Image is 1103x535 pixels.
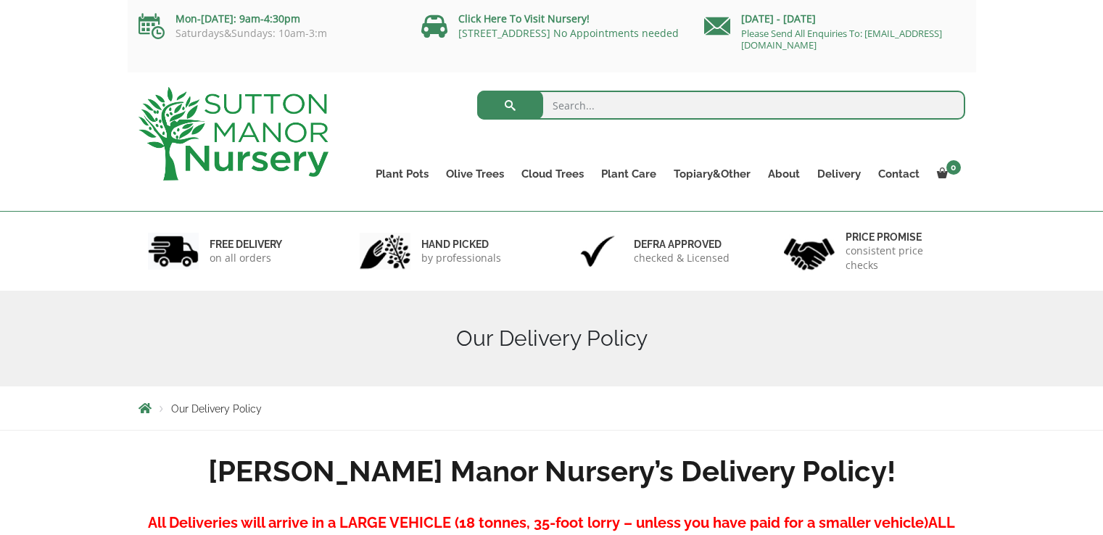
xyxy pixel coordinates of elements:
img: logo [139,87,329,181]
h6: FREE DELIVERY [210,238,282,251]
img: 2.jpg [360,233,410,270]
a: Plant Pots [367,164,437,184]
a: Topiary&Other [665,164,759,184]
h1: Our Delivery Policy [139,325,965,352]
h6: Defra approved [634,238,730,251]
a: 0 [928,164,965,184]
h6: hand picked [421,238,501,251]
a: [STREET_ADDRESS] No Appointments needed [458,26,679,40]
p: checked & Licensed [634,251,730,265]
strong: [PERSON_NAME] Manor Nursery’s Delivery Policy! [208,454,896,488]
a: Olive Trees [437,164,513,184]
a: Contact [869,164,928,184]
strong: All Deliveries will arrive in a LARGE VEHICLE (18 tonnes, 35-foot lorry – unless you have paid fo... [148,514,928,531]
img: 4.jpg [784,229,835,273]
a: About [759,164,809,184]
a: Plant Care [592,164,665,184]
p: [DATE] - [DATE] [704,10,965,28]
input: Search... [477,91,965,120]
img: 1.jpg [148,233,199,270]
span: Our Delivery Policy [171,403,262,415]
a: Click Here To Visit Nursery! [458,12,590,25]
p: Mon-[DATE]: 9am-4:30pm [139,10,400,28]
a: Please Send All Enquiries To: [EMAIL_ADDRESS][DOMAIN_NAME] [741,27,942,51]
a: Cloud Trees [513,164,592,184]
p: Saturdays&Sundays: 10am-3:m [139,28,400,39]
p: on all orders [210,251,282,265]
nav: Breadcrumbs [139,402,965,414]
h6: Price promise [846,231,956,244]
p: by professionals [421,251,501,265]
img: 3.jpg [572,233,623,270]
p: consistent price checks [846,244,956,273]
span: 0 [946,160,961,175]
a: Delivery [809,164,869,184]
